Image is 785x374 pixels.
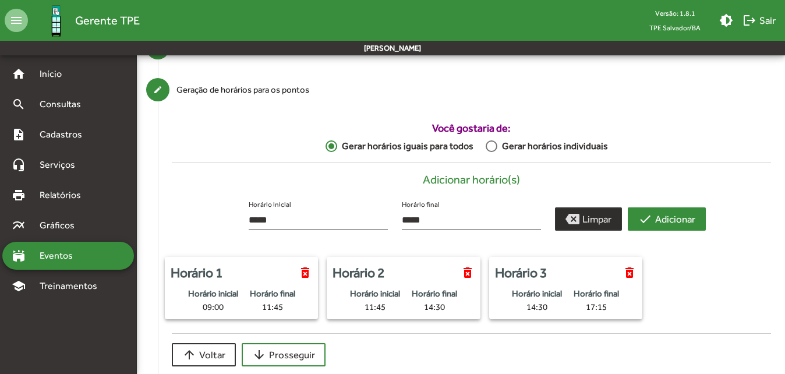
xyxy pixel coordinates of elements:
[432,120,511,136] label: Você gostaria de:
[574,301,619,314] span: 17:15
[33,97,96,111] span: Consultas
[555,207,622,231] button: Limpar
[12,97,26,111] mat-icon: search
[176,83,309,97] div: Geração de horários para os pontos
[628,207,706,231] button: Adicionar
[28,2,140,40] a: Gerente TPE
[12,279,26,293] mat-icon: school
[242,343,326,366] button: Prosseguir
[172,172,771,186] h5: Adicionar horário(s)
[33,67,79,81] span: Início
[497,139,608,153] div: Gerar horários individuais
[512,287,562,301] strong: Horário inicial
[12,158,26,172] mat-icon: headset_mic
[33,279,111,293] span: Treinamentos
[252,348,266,362] mat-icon: arrow_downward
[565,209,611,230] span: Limpar
[250,301,295,314] span: 11:45
[172,343,236,366] button: Voltar
[12,249,26,263] mat-icon: stadium
[12,188,26,202] mat-icon: print
[512,301,562,314] span: 14:30
[337,139,473,153] div: Gerar horários iguais para todos
[333,263,385,283] strong: Horário 2
[12,218,26,232] mat-icon: multiline_chart
[350,301,400,314] span: 11:45
[5,9,28,32] mat-icon: menu
[33,218,90,232] span: Gráficos
[33,188,96,202] span: Relatórios
[298,266,312,280] mat-icon: delete_forever
[12,67,26,81] mat-icon: home
[252,344,315,365] span: Prosseguir
[638,212,652,226] mat-icon: check
[153,85,162,94] mat-icon: create
[188,287,238,301] strong: Horário inicial
[738,10,780,31] button: Sair
[182,348,196,362] mat-icon: arrow_upward
[250,287,295,301] strong: Horário final
[742,10,776,31] span: Sair
[75,11,140,30] span: Gerente TPE
[33,128,97,142] span: Cadastros
[742,13,756,27] mat-icon: logout
[461,266,475,280] mat-icon: delete_forever
[565,212,579,226] mat-icon: backspace
[412,301,457,314] span: 14:30
[412,287,457,301] strong: Horário final
[33,249,89,263] span: Eventos
[638,209,695,230] span: Adicionar
[623,266,637,280] mat-icon: delete_forever
[640,20,710,35] span: TPE Salvador/BA
[350,287,400,301] strong: Horário inicial
[719,13,733,27] mat-icon: brightness_medium
[33,158,91,172] span: Serviços
[495,263,547,283] strong: Horário 3
[37,2,75,40] img: Logo
[171,263,223,283] strong: Horário 1
[640,6,710,20] div: Versão: 1.8.1
[12,128,26,142] mat-icon: note_add
[574,287,619,301] strong: Horário final
[188,301,238,314] span: 09:00
[182,344,225,365] span: Voltar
